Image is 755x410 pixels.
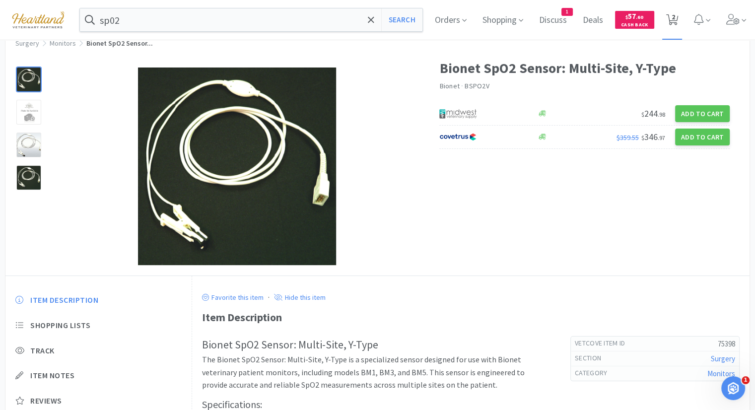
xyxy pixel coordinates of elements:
[535,16,571,25] a: Discuss1
[617,133,639,142] span: $359.55
[658,111,665,118] span: . 98
[711,354,735,363] a: Surgery
[675,129,730,145] button: Add to Cart
[439,57,730,79] h1: Bionet SpO2 Sensor: Multi-Site, Y-Type
[30,295,98,305] span: Item Description
[30,345,55,356] span: Track
[138,67,337,266] img: 6383b38d19f74062a9a083ed5fdd4232_88384.png
[80,8,422,31] input: Search by item, sku, manufacturer, ingredient, size...
[575,368,615,378] h6: Category
[30,370,74,381] span: Item Notes
[5,6,71,33] img: cad7bdf275c640399d9c6e0c56f98fd2_10.png
[30,396,62,406] span: Reviews
[461,81,463,90] span: ·
[575,353,609,363] h6: Section
[579,16,607,25] a: Deals
[641,131,665,142] span: 346
[636,14,643,20] span: . 60
[742,376,750,384] span: 1
[615,6,654,33] a: $57.60Cash Back
[439,106,477,121] img: 4dd14cff54a648ac9e977f0c5da9bc2e_5.png
[562,8,572,15] span: 1
[658,134,665,141] span: . 97
[86,39,153,48] span: Bionet SpO2 Sensor...
[641,108,665,119] span: 244
[662,17,683,26] a: 2
[641,111,644,118] span: $
[575,339,633,348] h6: Vetcove Item Id
[633,339,735,349] h5: 75398
[202,353,550,392] p: The Bionet SpO2 Sensor: Multi-Site, Y-Type is a specialized sensor designed for use with Bionet v...
[721,376,745,400] iframe: Intercom live chat
[621,22,648,29] span: Cash Back
[202,336,550,353] h2: Bionet SpO2 Sensor: Multi-Site, Y-Type
[625,11,643,21] span: 57
[30,320,90,331] span: Shopping Lists
[465,81,489,90] span: BSPO2V
[381,8,422,31] button: Search
[202,309,740,326] div: Item Description
[268,291,270,304] div: ·
[439,81,460,90] a: Bionet
[209,293,264,302] p: Favorite this item
[282,293,326,302] p: Hide this item
[707,369,735,378] a: Monitors
[625,14,628,20] span: $
[439,130,477,144] img: 77fca1acd8b6420a9015268ca798ef17_1.png
[15,39,39,48] a: Surgery
[641,134,644,141] span: $
[50,39,76,48] a: Monitors
[675,105,730,122] button: Add to Cart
